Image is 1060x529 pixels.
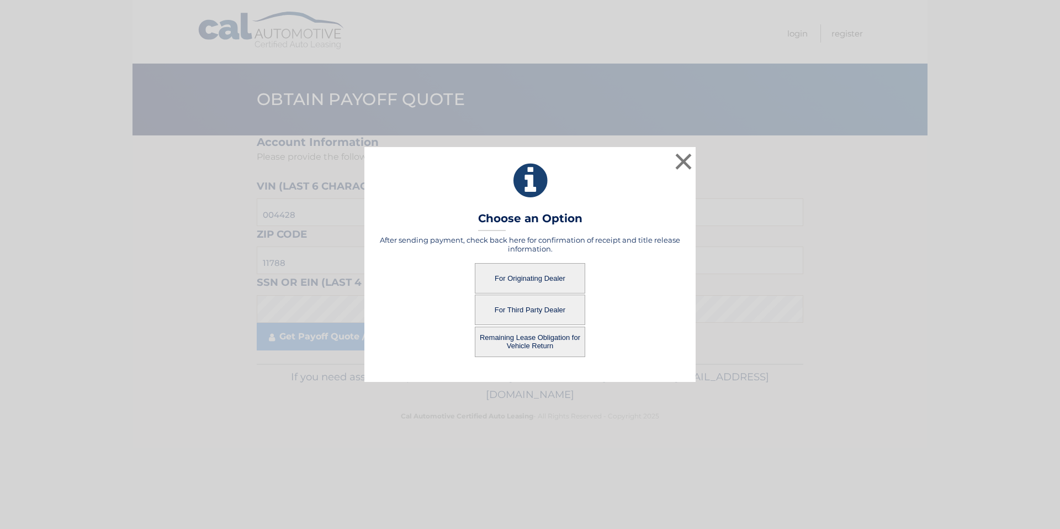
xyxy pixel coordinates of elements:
[478,212,582,231] h3: Choose an Option
[475,295,585,325] button: For Third Party Dealer
[475,263,585,294] button: For Originating Dealer
[672,150,695,172] button: ×
[475,327,585,357] button: Remaining Lease Obligation for Vehicle Return
[378,235,682,253] h5: After sending payment, check back here for confirmation of receipt and title release information.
